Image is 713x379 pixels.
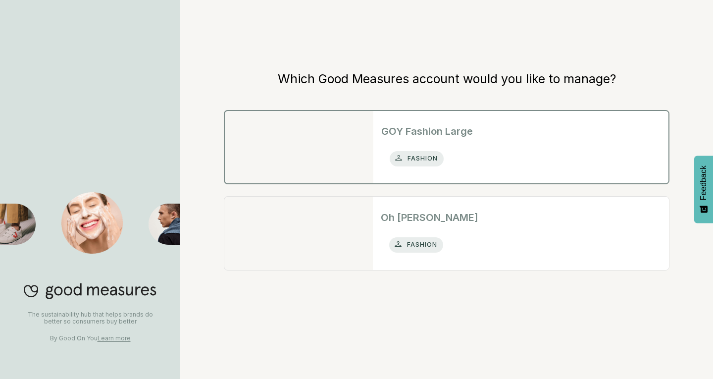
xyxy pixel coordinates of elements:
div: Which Good Measures account would you like to manage? [270,71,624,86]
p: By Good On You [24,335,156,342]
img: Good Measures [149,204,180,245]
img: vertical icon [392,238,404,250]
span: Feedback [699,165,708,200]
img: Good Measures [61,192,123,254]
p: fashion [404,239,440,251]
p: The sustainability hub that helps brands do better so consumers buy better [24,311,156,325]
img: GOY Fashion Large Logo [225,111,373,183]
h2: Oh [PERSON_NAME] [381,210,661,225]
a: Learn more [98,334,131,342]
p: fashion [405,153,441,164]
img: Oh Polly Logo [224,197,373,270]
img: vertical icon [393,152,405,164]
iframe: Website support platform help button [669,335,703,369]
h2: GOY Fashion Large [381,124,661,139]
button: Feedback - Show survey [694,156,713,223]
img: Good Measures [24,283,156,299]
